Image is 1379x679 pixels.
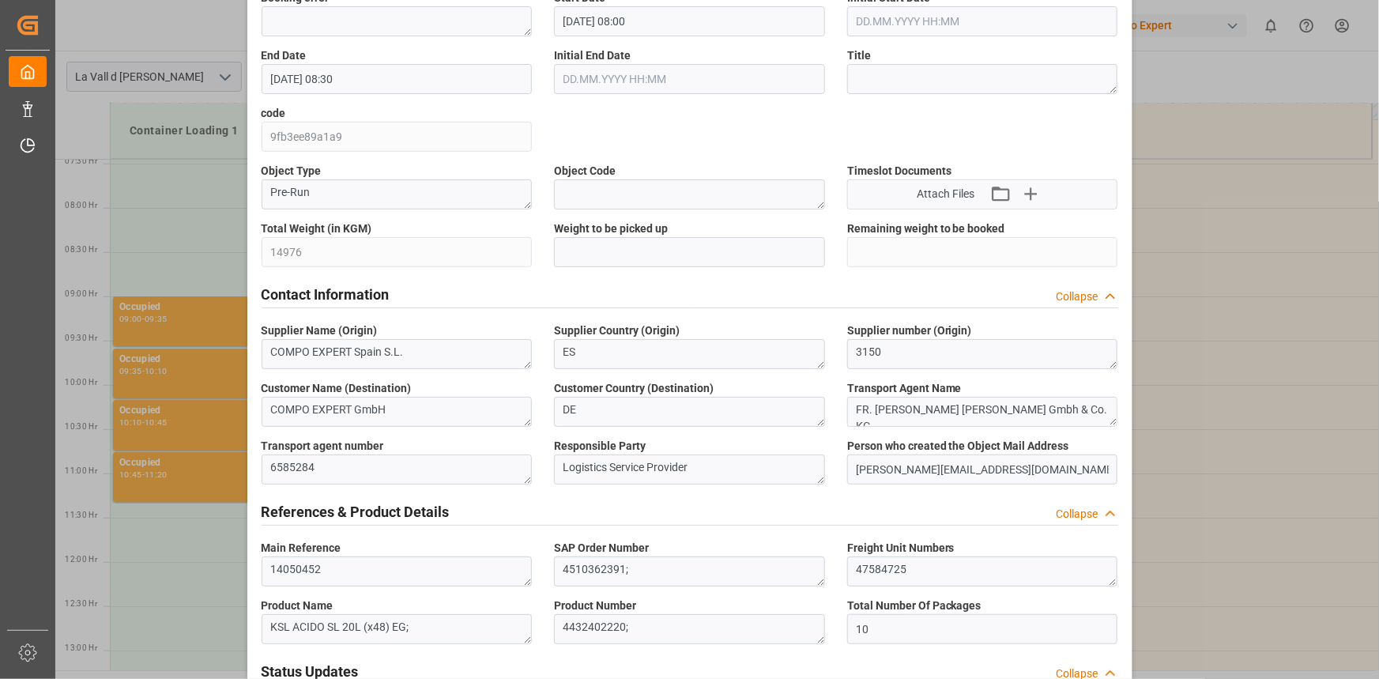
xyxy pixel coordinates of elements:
h2: References & Product Details [262,501,450,522]
span: Supplier Name (Origin) [262,323,378,339]
span: SAP Order Number [554,540,649,556]
div: Collapse [1057,506,1098,522]
span: Responsible Party [554,438,646,455]
textarea: FR. [PERSON_NAME] [PERSON_NAME] Gmbh & Co. KG [847,397,1118,427]
span: Object Code [554,163,616,179]
span: Product Number [554,598,636,614]
span: Weight to be picked up [554,221,668,237]
span: Customer Country (Destination) [554,380,714,397]
input: DD.MM.YYYY HH:MM [262,64,533,94]
textarea: 14050452 [262,556,533,587]
span: Main Reference [262,540,341,556]
span: End Date [262,47,307,64]
span: Freight Unit Numbers [847,540,955,556]
input: DD.MM.YYYY HH:MM [847,6,1118,36]
span: Supplier Country (Origin) [554,323,680,339]
input: DD.MM.YYYY HH:MM [554,6,825,36]
textarea: 4510362391; [554,556,825,587]
h2: Contact Information [262,284,390,305]
span: Remaining weight to be booked [847,221,1005,237]
span: Initial End Date [554,47,631,64]
textarea: 47584725 [847,556,1118,587]
span: Product Name [262,598,333,614]
textarea: 3150 [847,339,1118,369]
span: Transport agent number [262,438,384,455]
span: Timeslot Documents [847,163,951,179]
textarea: COMPO EXPERT Spain S.L. [262,339,533,369]
span: Object Type [262,163,322,179]
div: Collapse [1057,289,1098,305]
textarea: COMPO EXPERT GmbH [262,397,533,427]
textarea: 4432402220; [554,614,825,644]
span: Customer Name (Destination) [262,380,412,397]
span: code [262,105,286,122]
textarea: Logistics Service Provider [554,455,825,485]
span: Person who created the Object Mail Address [847,438,1069,455]
textarea: KSL ACIDO SL 20L (x48) EG; [262,614,533,644]
input: DD.MM.YYYY HH:MM [554,64,825,94]
textarea: DE [554,397,825,427]
textarea: ES [554,339,825,369]
span: Title [847,47,871,64]
textarea: Pre-Run [262,179,533,209]
span: Supplier number (Origin) [847,323,972,339]
span: Transport Agent Name [847,380,962,397]
span: Total Weight (in KGM) [262,221,372,237]
span: Attach Files [917,186,974,202]
textarea: 6585284 [262,455,533,485]
span: Total Number Of Packages [847,598,982,614]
